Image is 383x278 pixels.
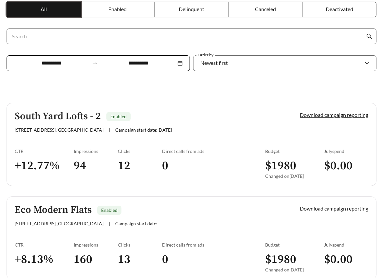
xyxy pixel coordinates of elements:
[324,158,368,173] h3: $ 0.00
[109,127,110,133] span: |
[300,112,368,118] a: Download campaign reporting
[15,127,103,133] span: [STREET_ADDRESS] , [GEOGRAPHIC_DATA]
[118,158,162,173] h3: 12
[41,6,47,12] span: All
[265,173,324,179] div: Changed on [DATE]
[300,205,368,212] a: Download campaign reporting
[118,252,162,267] h3: 13
[115,127,172,133] span: Campaign start date: [DATE]
[74,148,118,154] div: Impressions
[162,148,236,154] div: Direct calls from ads
[326,6,353,12] span: Deactivated
[92,60,98,66] span: to
[15,252,74,267] h3: + 8.13 %
[324,242,368,248] div: July spend
[15,148,74,154] div: CTR
[265,252,324,267] h3: $ 1980
[265,158,324,173] h3: $ 1980
[15,111,101,122] h5: South Yard Lofts - 2
[162,252,236,267] h3: 0
[7,103,376,186] a: South Yard Lofts - 2Enabled[STREET_ADDRESS],[GEOGRAPHIC_DATA]|Campaign start date:[DATE]Download ...
[15,242,74,248] div: CTR
[101,207,118,213] span: Enabled
[179,6,204,12] span: Delinquent
[265,267,324,272] div: Changed on [DATE]
[74,242,118,248] div: Impressions
[162,242,236,248] div: Direct calls from ads
[255,6,276,12] span: Canceled
[265,242,324,248] div: Budget
[118,242,162,248] div: Clicks
[162,158,236,173] h3: 0
[15,158,74,173] h3: + 12.77 %
[74,252,118,267] h3: 160
[118,148,162,154] div: Clicks
[108,6,127,12] span: Enabled
[324,148,368,154] div: July spend
[366,33,372,39] span: search
[200,60,228,66] span: Newest first
[92,60,98,66] span: swap-right
[265,148,324,154] div: Budget
[74,158,118,173] h3: 94
[115,221,157,226] span: Campaign start date:
[324,252,368,267] h3: $ 0.00
[15,205,92,215] h5: Eco Modern Flats
[15,221,103,226] span: [STREET_ADDRESS] , [GEOGRAPHIC_DATA]
[110,114,127,119] span: Enabled
[109,221,110,226] span: |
